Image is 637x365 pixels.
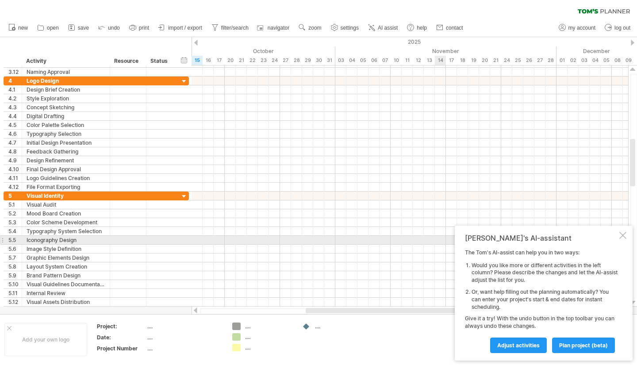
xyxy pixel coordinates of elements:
li: Would you like more or different activities in the left column? Please describe the changes and l... [472,262,618,284]
div: Initial Design Presentation [27,138,105,147]
div: 4.5 [8,121,22,129]
div: Thursday, 16 October 2025 [203,56,214,65]
span: filter/search [221,25,249,31]
div: Logo Design [27,77,105,85]
div: Thursday, 4 December 2025 [590,56,601,65]
span: open [47,25,59,31]
a: plan project (beta) [552,338,615,353]
div: 4.2 [8,94,22,103]
div: Monday, 24 November 2025 [501,56,512,65]
a: filter/search [209,22,251,34]
div: Visual Audit [27,200,105,209]
a: print [127,22,152,34]
span: settings [341,25,359,31]
div: Visual Guidelines Documentation [27,280,105,288]
div: .... [245,333,293,341]
span: contact [446,25,463,31]
a: undo [96,22,123,34]
a: my account [556,22,598,34]
div: Design Brief Creation [27,85,105,94]
div: 5 [8,192,22,200]
div: Monday, 10 November 2025 [391,56,402,65]
div: 5.7 [8,254,22,262]
div: Style Exploration [27,94,105,103]
div: Visual Assets Distribution [27,298,105,306]
div: 4.4 [8,112,22,120]
div: Typography Selection [27,130,105,138]
div: Date: [97,334,146,341]
div: Thursday, 30 October 2025 [313,56,324,65]
a: Adjust activities [490,338,547,353]
div: Wednesday, 29 October 2025 [302,56,313,65]
div: Wednesday, 15 October 2025 [192,56,203,65]
div: 5.6 [8,245,22,253]
div: Friday, 17 October 2025 [214,56,225,65]
div: Status [150,57,170,65]
a: contact [434,22,466,34]
div: 4.11 [8,174,22,182]
div: 5.12 [8,298,22,306]
div: Typography System Selection [27,227,105,235]
div: .... [245,323,293,330]
span: print [139,25,149,31]
div: 4.3 [8,103,22,111]
span: log out [614,25,630,31]
a: import / export [156,22,205,34]
div: Friday, 7 November 2025 [380,56,391,65]
div: Friday, 5 December 2025 [601,56,612,65]
div: 4.6 [8,130,22,138]
div: Digital Drafting [27,112,105,120]
div: Monday, 8 December 2025 [612,56,623,65]
div: November 2025 [335,46,556,56]
div: Tuesday, 18 November 2025 [457,56,468,65]
div: .... [147,323,222,330]
div: Color Palette Selection [27,121,105,129]
div: Monday, 17 November 2025 [446,56,457,65]
a: new [6,22,31,34]
a: AI assist [366,22,400,34]
div: Tuesday, 9 December 2025 [623,56,634,65]
div: Wednesday, 22 October 2025 [247,56,258,65]
div: Wednesday, 3 December 2025 [579,56,590,65]
div: October 2025 [81,46,335,56]
div: The Tom's AI-assist can help you in two ways: Give it a try! With the undo button in the top tool... [465,249,618,353]
span: AI assist [378,25,398,31]
div: Friday, 21 November 2025 [490,56,501,65]
div: Tuesday, 25 November 2025 [512,56,523,65]
div: .... [147,345,222,352]
span: my account [568,25,595,31]
div: Monday, 3 November 2025 [335,56,346,65]
div: Monday, 20 October 2025 [225,56,236,65]
a: settings [329,22,361,34]
div: Add your own logo [4,323,87,356]
div: Thursday, 6 November 2025 [368,56,380,65]
div: [PERSON_NAME]'s AI-assistant [465,234,618,242]
span: help [417,25,427,31]
div: Thursday, 13 November 2025 [424,56,435,65]
div: 4.7 [8,138,22,147]
div: 5.9 [8,271,22,280]
div: Project: [97,323,146,330]
div: Final Design Approval [27,165,105,173]
div: Iconography Design [27,236,105,244]
div: 5.2 [8,209,22,218]
div: 5.5 [8,236,22,244]
div: 4.9 [8,156,22,165]
div: 4.8 [8,147,22,156]
div: Naming Approval [27,68,105,76]
div: Wednesday, 12 November 2025 [413,56,424,65]
div: Friday, 24 October 2025 [269,56,280,65]
a: open [35,22,61,34]
div: 5.4 [8,227,22,235]
div: Resource [114,57,141,65]
div: .... [315,323,363,330]
span: navigator [268,25,289,31]
div: Monday, 27 October 2025 [280,56,291,65]
div: 4 [8,77,22,85]
div: Friday, 28 November 2025 [545,56,556,65]
span: Adjust activities [497,342,540,349]
div: Mood Board Creation [27,209,105,218]
div: Visual Identity [27,192,105,200]
a: navigator [256,22,292,34]
a: zoom [296,22,324,34]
